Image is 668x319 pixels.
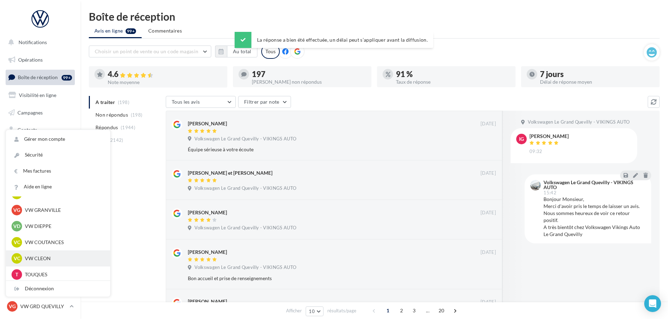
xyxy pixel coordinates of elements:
[4,140,76,155] a: Médiathèque
[14,255,20,262] span: VC
[408,305,420,316] span: 3
[540,70,654,78] div: 7 jours
[481,210,496,216] span: [DATE]
[422,305,433,316] span: ...
[6,300,75,313] a: VG VW GRD QUEVILLY
[235,32,433,48] div: La réponse a bien été effectuée, un délai peut s’appliquer avant la diffusion.
[131,112,143,118] span: (198)
[166,96,236,108] button: Tous les avis
[188,120,227,127] div: [PERSON_NAME]
[481,121,496,127] span: [DATE]
[215,46,257,57] button: Au total
[252,70,366,78] div: 197
[108,80,222,85] div: Note moyenne
[18,74,58,80] span: Boîte de réception
[9,303,16,310] span: VG
[481,249,496,256] span: [DATE]
[6,281,110,297] div: Déconnexion
[252,79,366,84] div: [PERSON_NAME] non répondus
[188,249,227,256] div: [PERSON_NAME]
[25,255,102,262] p: VW CLEON
[188,146,450,153] div: Équipe sérieuse à votre écoute
[436,305,447,316] span: 20
[396,70,510,78] div: 91 %
[95,48,198,54] span: Choisir un point de vente ou un code magasin
[543,180,644,190] div: Volkswagen Le Grand Quevilly - VIKINGS AUTO
[396,79,510,84] div: Taux de réponse
[19,92,56,98] span: Visibilité en ligne
[148,27,182,34] span: Commentaires
[306,306,324,316] button: 10
[188,298,227,305] div: [PERSON_NAME]
[89,11,660,22] div: Boîte de réception
[25,271,102,278] p: TOUQUES
[4,105,76,120] a: Campagnes
[20,303,67,310] p: VW GRD QUEVILLY
[6,179,110,195] a: Aide en ligne
[481,170,496,176] span: [DATE]
[89,46,211,57] button: Choisir un point de vente ou un code magasin
[95,124,118,131] span: Répondus
[6,147,110,163] a: Sécurité
[540,79,654,84] div: Délai de réponse moyen
[62,75,72,81] div: 99+
[194,185,296,192] span: Volkswagen Le Grand Quevilly - VIKINGS AUTO
[481,299,496,305] span: [DATE]
[4,158,76,172] a: Calendrier
[4,53,76,67] a: Opérations
[327,307,356,314] span: résultats/page
[286,307,302,314] span: Afficher
[261,44,280,59] div: Tous
[14,239,20,246] span: VC
[238,96,291,108] button: Filtrer par note
[530,148,542,155] span: 09:32
[13,223,20,230] span: VD
[4,198,76,219] a: Campagnes DataOnDemand
[543,190,556,195] span: 15:42
[188,169,272,176] div: [PERSON_NAME] et [PERSON_NAME]
[25,223,102,230] p: VW DIEPPE
[172,99,200,105] span: Tous les avis
[543,196,646,238] div: Bonjour Monsieur, Merci d'avoir pris le temps de laisser un avis. Nous sommes heureux de voir ce ...
[18,57,43,63] span: Opérations
[309,308,315,314] span: 10
[4,175,76,195] a: PLV et print personnalisable
[17,109,43,115] span: Campagnes
[194,264,296,271] span: Volkswagen Le Grand Quevilly - VIKINGS AUTO
[188,275,450,282] div: Bon accueil et prise de renseignements
[382,305,393,316] span: 1
[519,136,524,143] span: IG
[644,295,661,312] div: Open Intercom Messenger
[108,70,222,78] div: 4.6
[6,163,110,179] a: Mes factures
[194,136,296,142] span: Volkswagen Le Grand Quevilly - VIKINGS AUTO
[4,88,76,103] a: Visibilité en ligne
[109,137,123,143] span: (2142)
[15,271,18,278] span: T
[121,125,135,130] span: (1944)
[194,225,296,231] span: Volkswagen Le Grand Quevilly - VIKINGS AUTO
[227,46,257,57] button: Au total
[528,119,630,125] span: Volkswagen Le Grand Quevilly - VIKINGS AUTO
[25,207,102,214] p: VW GRANVILLE
[530,134,569,139] div: [PERSON_NAME]
[6,131,110,147] a: Gérer mon compte
[13,207,20,214] span: VG
[95,111,128,118] span: Non répondus
[25,239,102,246] p: VW COUTANCES
[188,209,227,216] div: [PERSON_NAME]
[19,39,47,45] span: Notifications
[4,70,76,85] a: Boîte de réception99+
[396,305,407,316] span: 2
[17,127,37,133] span: Contacts
[4,123,76,137] a: Contacts
[4,35,73,50] button: Notifications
